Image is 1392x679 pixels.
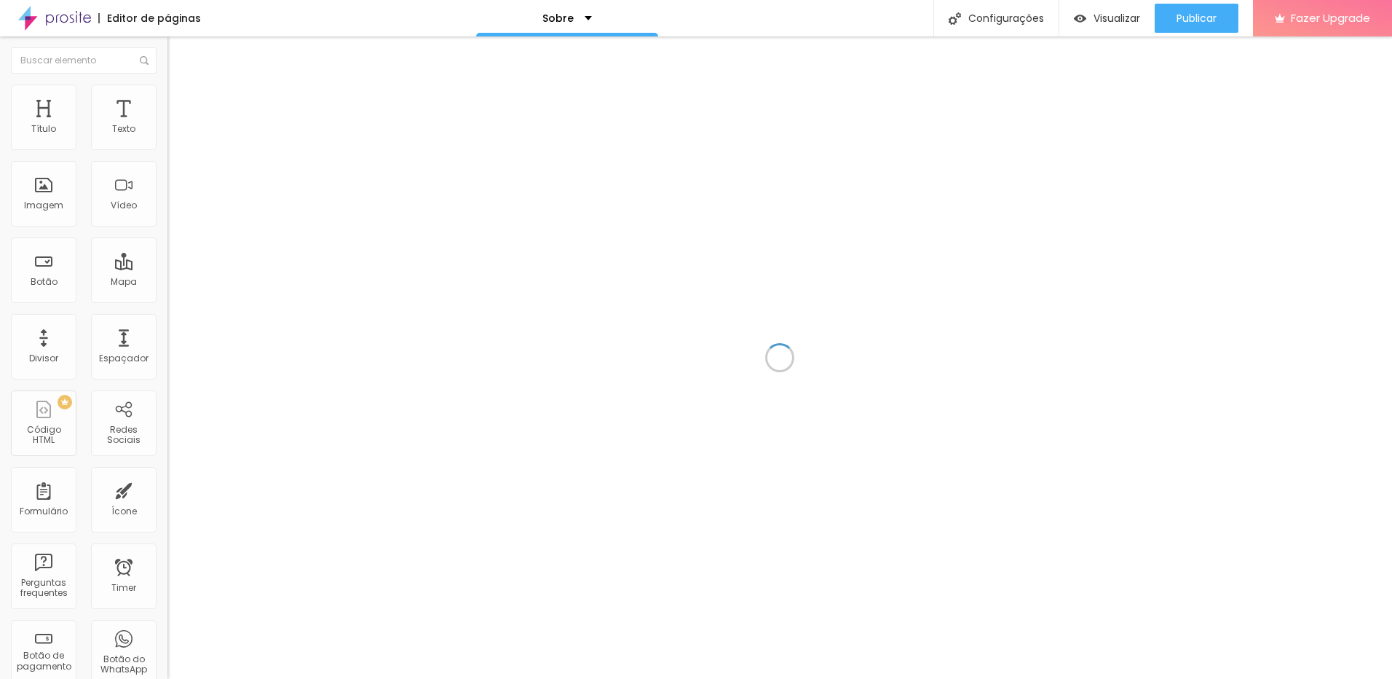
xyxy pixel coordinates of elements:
div: Redes Sociais [95,425,152,446]
input: Buscar elemento [11,47,157,74]
div: Timer [111,583,136,593]
div: Espaçador [99,353,149,364]
div: Mapa [111,277,137,287]
div: Imagem [24,200,63,211]
img: Icone [140,56,149,65]
div: Título [31,124,56,134]
span: Publicar [1177,12,1217,24]
img: view-1.svg [1074,12,1086,25]
button: Publicar [1155,4,1238,33]
img: Icone [949,12,961,25]
div: Código HTML [15,425,72,446]
div: Ícone [111,506,137,517]
div: Botão do WhatsApp [95,654,152,675]
div: Botão de pagamento [15,651,72,672]
div: Divisor [29,353,58,364]
button: Visualizar [1059,4,1155,33]
span: Visualizar [1094,12,1140,24]
div: Texto [112,124,135,134]
div: Editor de páginas [98,13,201,23]
div: Formulário [20,506,68,517]
div: Botão [31,277,58,287]
p: Sobre [542,13,574,23]
div: Perguntas frequentes [15,578,72,599]
div: Vídeo [111,200,137,211]
span: Fazer Upgrade [1291,12,1370,24]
